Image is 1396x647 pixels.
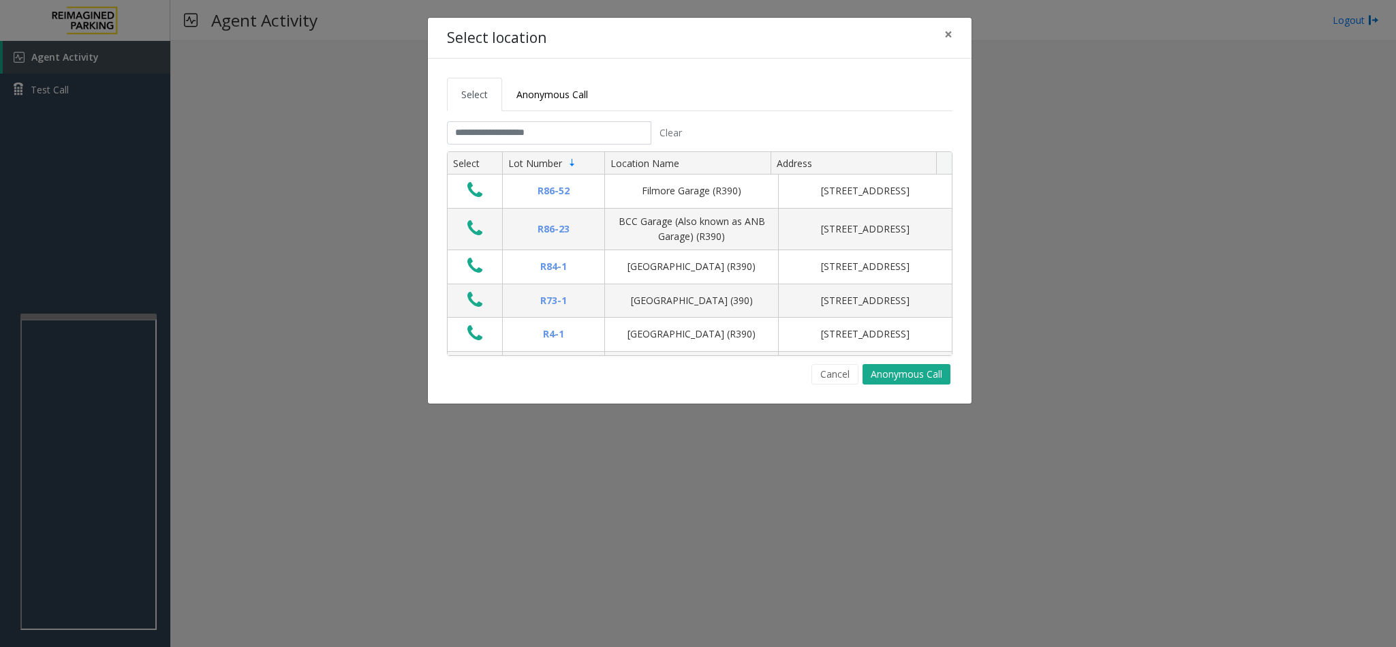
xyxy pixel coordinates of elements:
[787,293,944,308] div: [STREET_ADDRESS]
[448,152,502,175] th: Select
[613,183,770,198] div: Filmore Garage (R390)
[511,259,596,274] div: R84-1
[811,364,858,385] button: Cancel
[787,259,944,274] div: [STREET_ADDRESS]
[613,259,770,274] div: [GEOGRAPHIC_DATA] (R390)
[447,78,952,111] ul: Tabs
[613,327,770,342] div: [GEOGRAPHIC_DATA] (R390)
[448,152,952,355] div: Data table
[651,121,689,145] button: Clear
[461,88,488,101] span: Select
[613,293,770,308] div: [GEOGRAPHIC_DATA] (390)
[787,222,944,237] div: [STREET_ADDRESS]
[944,25,952,44] span: ×
[863,364,950,385] button: Anonymous Call
[935,18,962,51] button: Close
[787,327,944,342] div: [STREET_ADDRESS]
[511,327,596,342] div: R4-1
[447,27,546,49] h4: Select location
[613,214,770,245] div: BCC Garage (Also known as ANB Garage) (R390)
[610,157,679,170] span: Location Name
[508,157,562,170] span: Lot Number
[777,157,812,170] span: Address
[516,88,588,101] span: Anonymous Call
[511,293,596,308] div: R73-1
[511,183,596,198] div: R86-52
[567,157,578,168] span: Sortable
[511,222,596,237] div: R86-23
[787,183,944,198] div: [STREET_ADDRESS]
